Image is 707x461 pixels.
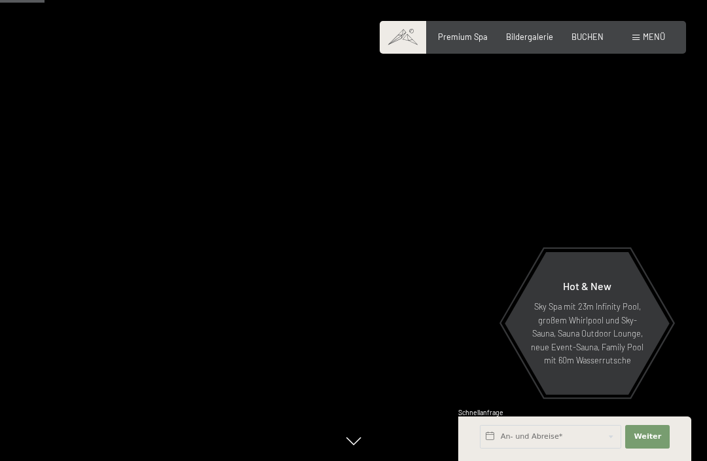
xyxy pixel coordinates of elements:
a: Premium Spa [438,31,488,42]
span: Weiter [634,432,661,442]
a: Hot & New Sky Spa mit 23m Infinity Pool, großem Whirlpool und Sky-Sauna, Sauna Outdoor Lounge, ne... [504,251,670,396]
span: Hot & New [563,280,611,292]
a: Bildergalerie [506,31,553,42]
button: Weiter [625,425,670,449]
a: BUCHEN [571,31,604,42]
span: Menü [643,31,665,42]
span: Schnellanfrage [458,409,503,416]
p: Sky Spa mit 23m Infinity Pool, großem Whirlpool und Sky-Sauna, Sauna Outdoor Lounge, neue Event-S... [530,300,644,367]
